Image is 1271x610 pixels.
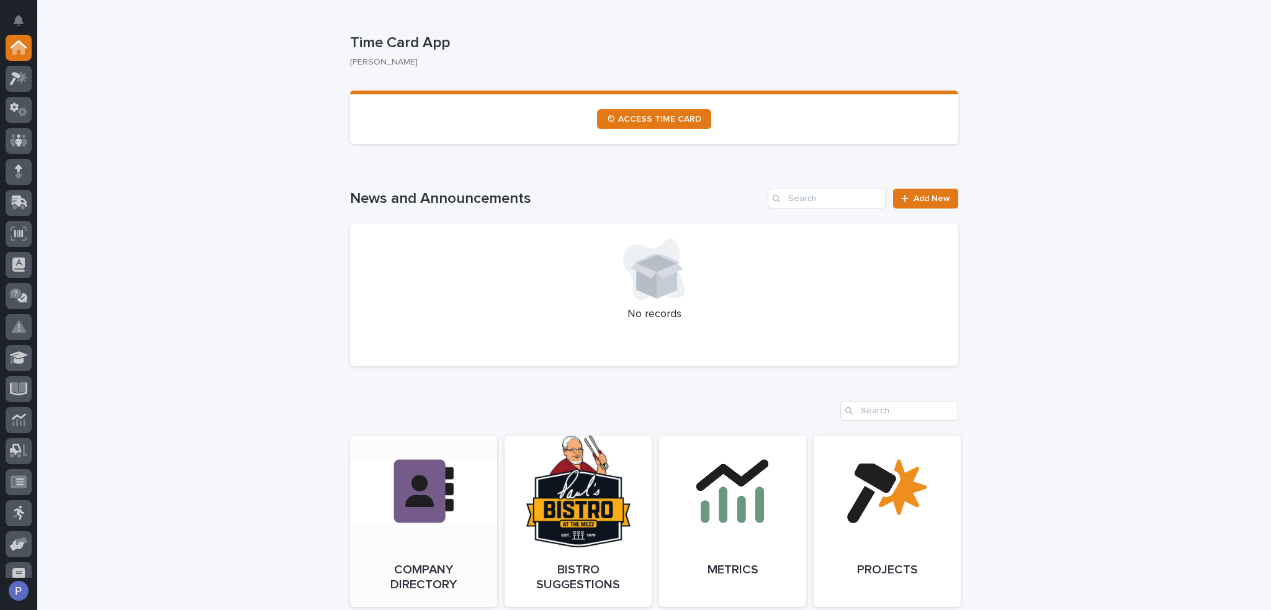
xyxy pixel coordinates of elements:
[350,57,948,68] p: [PERSON_NAME]
[607,115,701,123] span: ⏲ ACCESS TIME CARD
[365,308,943,321] p: No records
[893,189,958,209] a: Add New
[6,578,32,604] button: users-avatar
[914,194,950,203] span: Add New
[768,189,886,209] input: Search
[659,436,806,607] a: Metrics
[350,436,497,607] a: Company Directory
[814,436,961,607] a: Projects
[350,34,953,52] p: Time Card App
[350,190,763,208] h1: News and Announcements
[597,109,711,129] a: ⏲ ACCESS TIME CARD
[840,401,958,421] input: Search
[505,436,652,607] a: Bistro Suggestions
[6,7,32,34] button: Notifications
[16,15,32,35] div: Notifications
